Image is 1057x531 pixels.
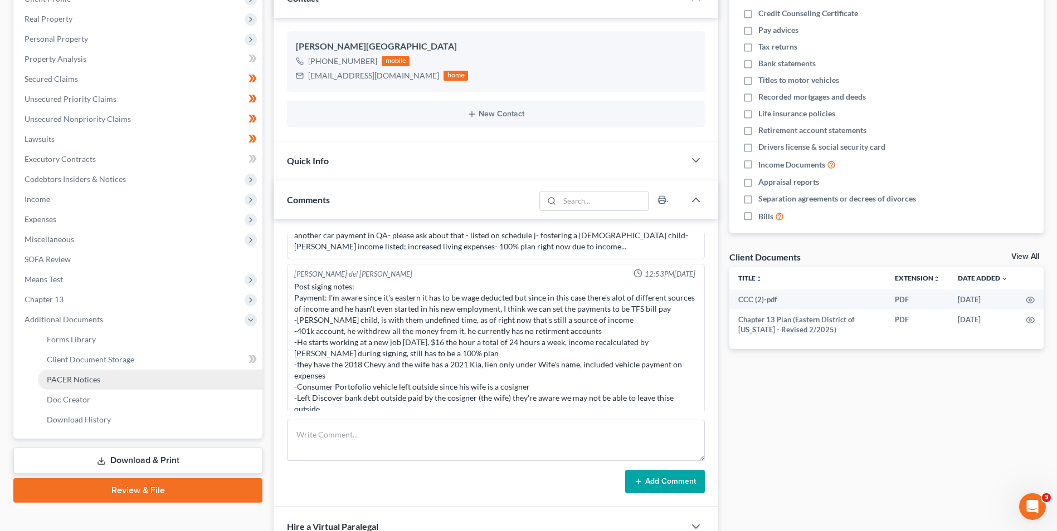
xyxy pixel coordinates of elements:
[758,41,797,52] span: Tax returns
[444,71,468,81] div: home
[38,350,262,370] a: Client Document Storage
[25,314,103,324] span: Additional Documents
[308,56,377,67] div: [PHONE_NUMBER]
[949,309,1017,340] td: [DATE]
[47,335,96,344] span: Forms Library
[13,448,262,474] a: Download & Print
[1042,493,1051,502] span: 3
[25,134,55,144] span: Lawsuits
[296,110,696,119] button: New Contact
[16,249,262,269] a: SOFA Review
[559,191,648,210] input: Search...
[25,174,126,184] span: Codebtors Insiders & Notices
[886,309,949,340] td: PDF
[382,56,410,66] div: mobile
[16,109,262,129] a: Unsecured Nonpriority Claims
[13,478,262,503] a: Review & File
[758,75,839,86] span: Titles to motor vehicles
[16,129,262,149] a: Lawsuits
[294,281,698,415] div: Post siging notes: Payment: I'm aware since it's eastern it has to be wage deducted but since in ...
[38,390,262,410] a: Doc Creator
[25,294,64,304] span: Chapter 13
[25,194,50,204] span: Income
[1001,276,1008,282] i: expand_more
[16,49,262,69] a: Property Analysis
[625,470,705,493] button: Add Comment
[47,395,90,404] span: Doc Creator
[738,274,762,282] a: Titleunfold_more
[895,274,940,282] a: Extensionunfold_more
[38,370,262,390] a: PACER Notices
[294,269,412,279] div: [PERSON_NAME] del [PERSON_NAME]
[729,289,886,309] td: CCC (2)-pdf
[758,8,858,19] span: Credit Counseling Certificate
[47,375,100,384] span: PACER Notices
[758,193,916,204] span: Separation agreements or decrees of divorces
[287,194,330,205] span: Comments
[296,40,696,53] div: [PERSON_NAME][GEOGRAPHIC_DATA]
[758,58,816,69] span: Bank statements
[758,211,773,222] span: Bills
[38,410,262,430] a: Download History
[25,154,96,164] span: Executory Contracts
[958,274,1008,282] a: Date Added expand_more
[758,141,885,153] span: Drivers license & social security card
[25,214,56,224] span: Expenses
[949,289,1017,309] td: [DATE]
[25,74,78,83] span: Secured Claims
[1011,253,1039,260] a: View All
[25,54,86,63] span: Property Analysis
[16,149,262,169] a: Executory Contracts
[16,69,262,89] a: Secured Claims
[287,155,329,166] span: Quick Info
[645,269,695,279] span: 12:53PM[DATE]
[933,276,940,282] i: unfold_more
[758,108,835,119] span: Life insurance policies
[25,234,74,244] span: Miscellaneous
[25,114,131,124] span: Unsecured Nonpriority Claims
[25,94,116,104] span: Unsecured Priority Claims
[756,276,762,282] i: unfold_more
[25,274,63,284] span: Means Test
[25,254,71,264] span: SOFA Review
[47,415,111,424] span: Download History
[47,355,134,364] span: Client Document Storage
[758,91,866,102] span: Recorded mortgages and deeds
[729,309,886,340] td: Chapter 13 Plan (Eastern District of [US_STATE] - Revised 2/2025)
[25,14,72,23] span: Real Property
[758,125,866,136] span: Retirement account statements
[308,70,439,81] div: [EMAIL_ADDRESS][DOMAIN_NAME]
[1019,493,1046,520] iframe: Intercom live chat
[886,289,949,309] td: PDF
[758,176,819,188] span: Appraisal reports
[25,34,88,43] span: Personal Property
[38,330,262,350] a: Forms Library
[729,251,801,263] div: Client Documents
[758,159,825,170] span: Income Documents
[16,89,262,109] a: Unsecured Priority Claims
[758,24,798,36] span: Pay advices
